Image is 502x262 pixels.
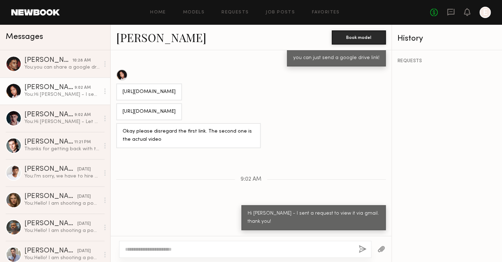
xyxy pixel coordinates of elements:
[24,227,100,234] div: You: Hello! I am shooting a podcast based on Women's Hormonal Health [DATE][DATE] in [GEOGRAPHIC_...
[24,200,100,207] div: You: Hello! I am shooting a podcast based on Women's Hormonal Health [DATE][DATE] in [GEOGRAPHIC_...
[24,118,100,125] div: You: Hi [PERSON_NAME] - Let me know if you'd still like to submit for this! I'm finalizing everyt...
[24,111,75,118] div: [PERSON_NAME]
[24,220,77,227] div: [PERSON_NAME]
[24,91,100,98] div: You: Hi [PERSON_NAME] - I sent a request to view it via gmail. thank you!
[75,85,91,91] div: 9:02 AM
[116,30,206,45] a: [PERSON_NAME]
[24,146,100,152] div: Thanks for getting back with the info on that [PERSON_NAME], really appreciate you on that. Candi...
[77,193,91,200] div: [DATE]
[312,10,340,15] a: Favorites
[397,59,496,64] div: REQUESTS
[74,139,91,146] div: 11:21 PM
[24,255,100,261] div: You: Hello! I am shooting a podcast based on Women's Hormonal Health [DATE][DATE] in [GEOGRAPHIC_...
[72,57,91,64] div: 10:28 AM
[24,64,100,71] div: You: you can share a google drive link but please make sure anyone can access it so that I don't ...
[24,166,77,173] div: [PERSON_NAME]
[24,173,100,180] div: You: I'm sorry, we have to hire approximately 5 people our budget is $400 a person!
[77,248,91,255] div: [DATE]
[77,221,91,227] div: [DATE]
[24,193,77,200] div: [PERSON_NAME]
[241,176,261,182] span: 9:02 AM
[24,139,74,146] div: [PERSON_NAME]
[248,210,379,226] div: Hi [PERSON_NAME] - I sent a request to view it via gmail. thank you!
[266,10,295,15] a: Job Posts
[24,57,72,64] div: [PERSON_NAME]
[183,10,205,15] a: Models
[293,54,379,62] div: you can just send a google drive link!
[77,166,91,173] div: [DATE]
[397,35,496,43] div: History
[150,10,166,15] a: Home
[24,84,75,91] div: [PERSON_NAME]
[222,10,249,15] a: Requests
[332,34,386,40] a: Book model
[24,248,77,255] div: [PERSON_NAME]
[6,33,43,41] span: Messages
[123,108,176,116] div: [URL][DOMAIN_NAME]
[332,30,386,45] button: Book model
[75,112,91,118] div: 9:02 AM
[479,7,491,18] a: E
[123,88,176,96] div: [URL][DOMAIN_NAME]
[123,128,254,144] div: Okay please disregard the first link. The second one is the actual video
